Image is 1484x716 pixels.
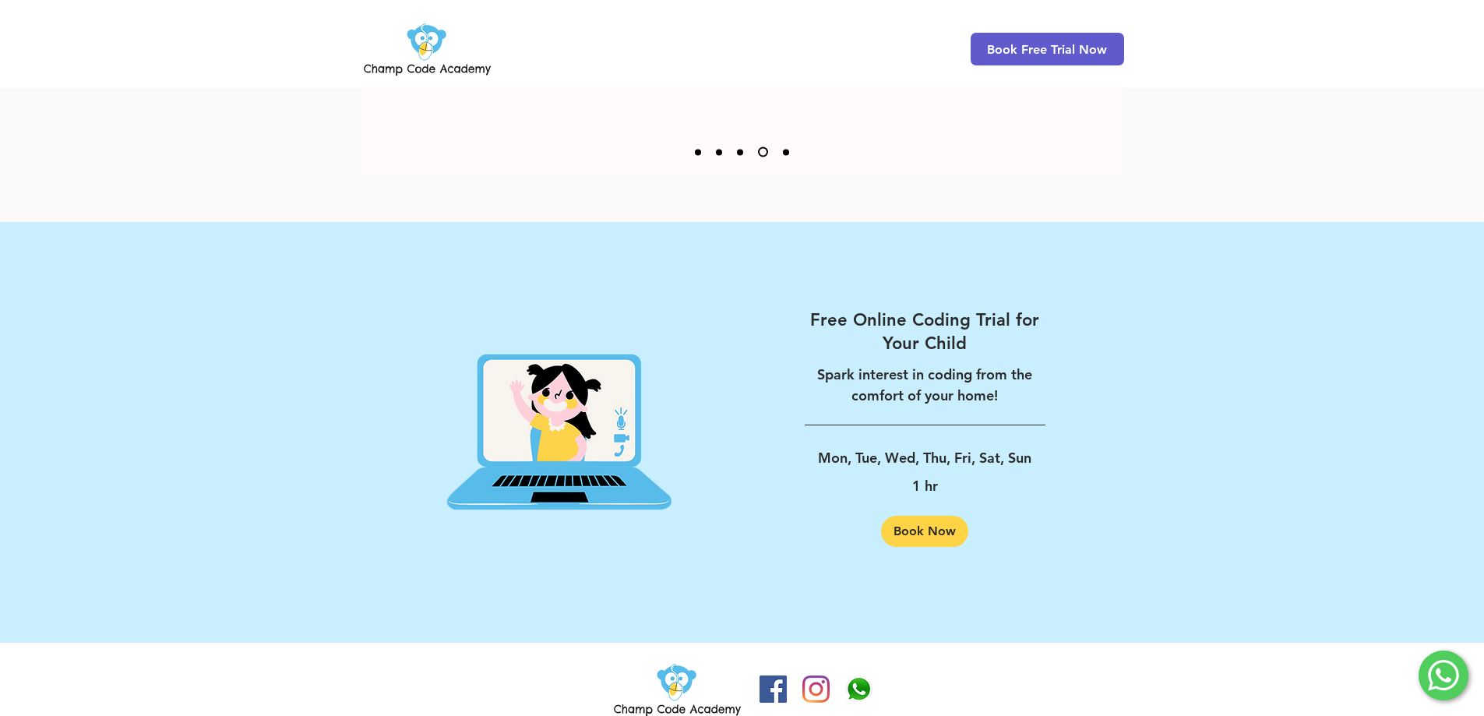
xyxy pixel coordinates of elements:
[805,309,1045,354] a: Free Online Coding Trial for Your Child
[758,147,768,157] a: Slide 4
[987,42,1107,57] span: Book Free Trial Now
[172,92,263,102] div: Keywords by Traffic
[688,147,797,157] nav: Slides
[760,675,872,703] ul: Social Bar
[894,525,956,538] span: Book Now
[783,149,789,155] a: Slide 5
[805,444,1045,472] p: Mon, Tue, Wed, Thu, Fri, Sat, Sun
[25,41,37,53] img: website_grey.svg
[25,25,37,37] img: logo_orange.svg
[881,516,968,547] a: Book Now
[42,90,55,103] img: tab_domain_overview_orange.svg
[41,41,171,53] div: Domain: [DOMAIN_NAME]
[716,149,722,155] a: Slide 2
[971,33,1124,65] a: Book Free Trial Now
[44,25,76,37] div: v 4.0.25
[155,90,167,103] img: tab_keywords_by_traffic_grey.svg
[59,92,139,102] div: Domain Overview
[695,149,701,155] a: Slide 1
[361,19,494,79] img: Champ Code Academy Logo PNG.png
[805,472,1045,500] p: 1 hr
[845,675,872,703] img: Champ Code Academy WhatsApp
[805,364,1045,406] p: Spark interest in coding from the comfort of your home!
[802,675,830,703] img: Instagram
[737,149,743,155] a: Slide 3
[760,675,787,703] img: Facebook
